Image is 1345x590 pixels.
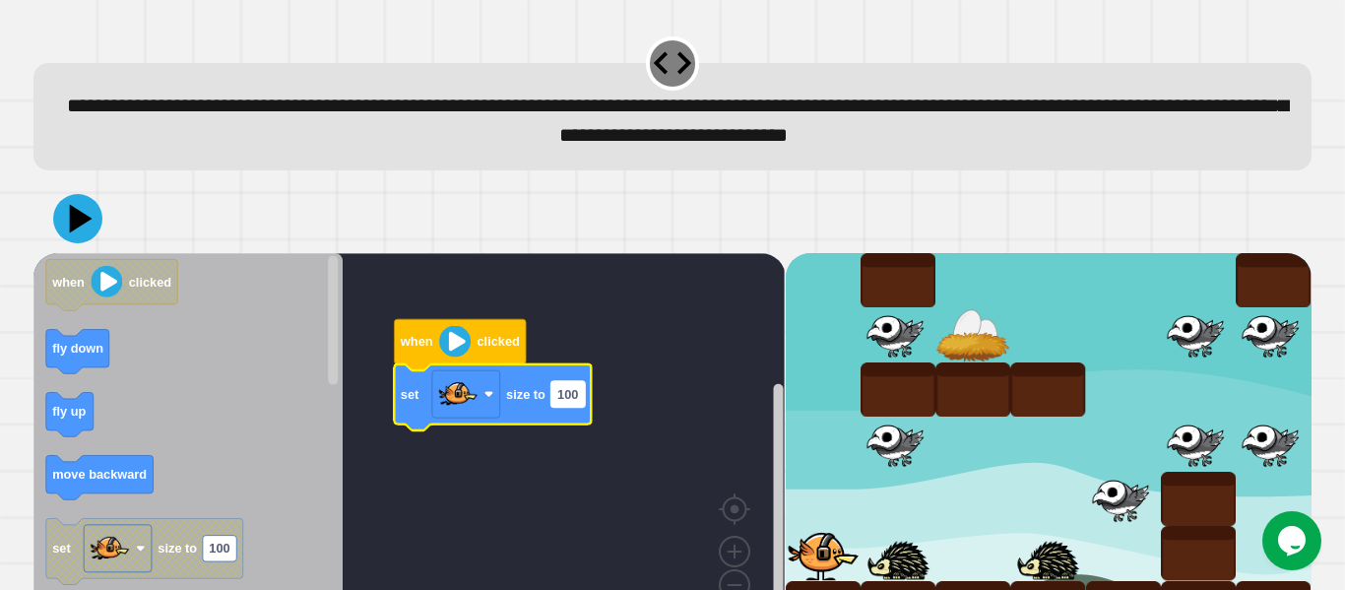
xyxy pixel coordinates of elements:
text: size to [506,387,545,402]
text: fly up [52,404,86,419]
text: clicked [129,275,171,290]
text: 100 [557,387,578,402]
iframe: chat widget [1262,511,1325,570]
text: set [401,387,419,402]
text: when [51,275,85,290]
text: 100 [210,541,230,556]
text: set [52,541,71,556]
text: when [400,334,433,349]
text: move backward [52,467,147,482]
text: clicked [478,334,520,349]
text: size to [159,541,198,556]
text: fly down [52,341,103,356]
